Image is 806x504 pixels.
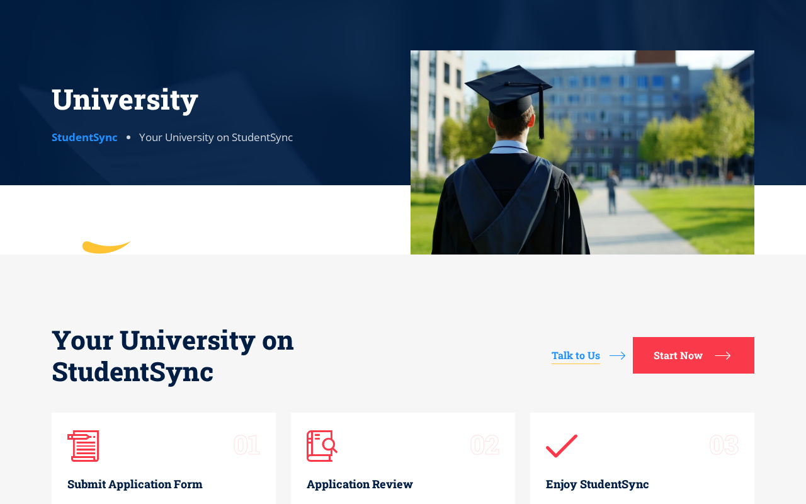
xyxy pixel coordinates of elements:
h3: Application Review [307,478,499,491]
h1: 02 [470,428,499,460]
img: pages-image [411,50,754,255]
h1: 01 [233,428,260,460]
a: StudentSync [52,130,118,144]
a: Start Now [633,337,754,374]
li: Your University on StudentSync [139,129,293,146]
h3: Enjoy StudentSync [546,478,739,491]
h1: 03 [709,428,739,460]
h3: Submit Application Form [67,478,260,491]
h2: Your University on StudentSync [52,324,395,387]
img: shape [82,241,131,254]
a: Talk to Us [552,346,600,364]
h2: University [52,82,395,116]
